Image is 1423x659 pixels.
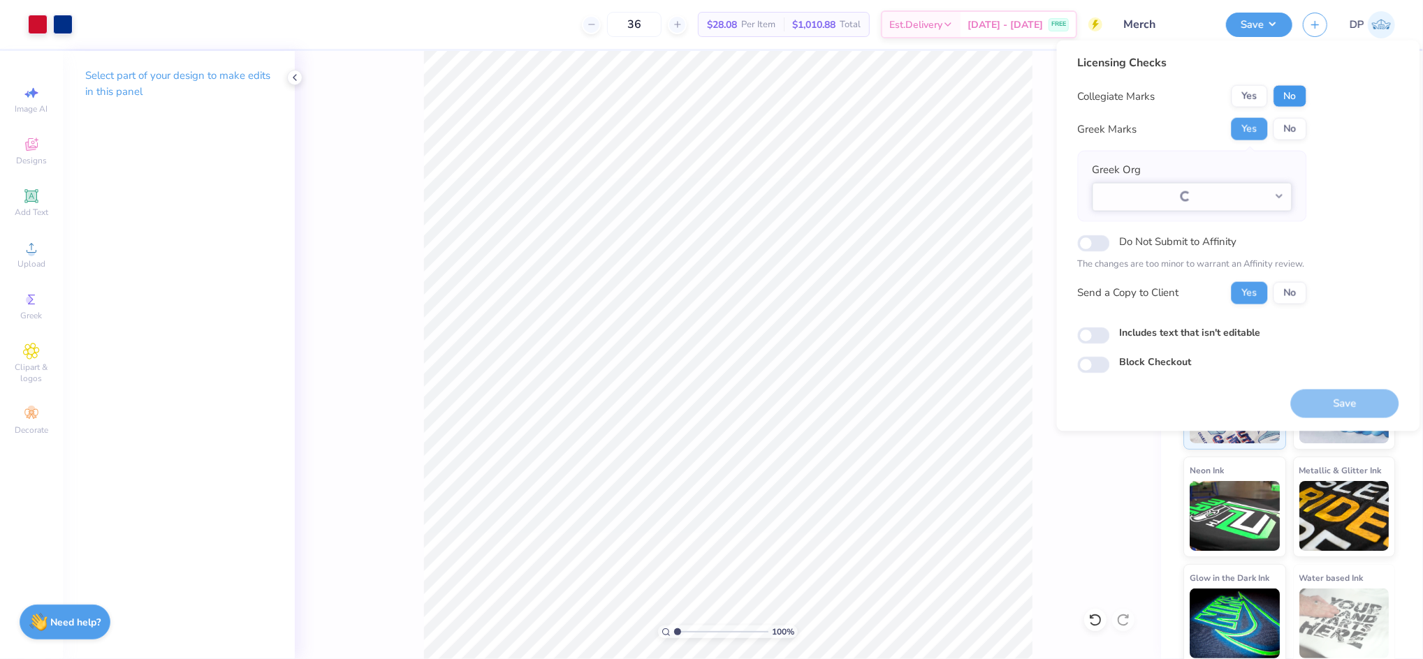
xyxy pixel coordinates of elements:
[792,17,835,32] span: $1,010.88
[1113,10,1216,38] input: Untitled Design
[1190,570,1269,585] span: Glow in the Dark Ink
[772,625,794,638] span: 100 %
[15,207,48,218] span: Add Text
[741,17,775,32] span: Per Item
[1078,258,1307,272] p: The changes are too minor to warrant an Affinity review.
[15,424,48,436] span: Decorate
[1078,285,1179,301] div: Send a Copy to Client
[1232,85,1268,108] button: Yes
[1120,325,1261,339] label: Includes text that isn't editable
[1078,121,1137,137] div: Greek Marks
[1299,570,1364,585] span: Water based Ink
[1120,232,1237,251] label: Do Not Submit to Affinity
[1190,588,1280,658] img: Glow in the Dark Ink
[607,12,662,37] input: – –
[17,258,45,269] span: Upload
[1350,17,1364,33] span: DP
[840,17,861,32] span: Total
[85,68,272,100] p: Select part of your design to make edits in this panel
[1226,13,1292,37] button: Save
[1190,463,1224,477] span: Neon Ink
[1299,588,1389,658] img: Water based Ink
[1274,118,1307,140] button: No
[1299,481,1389,551] img: Metallic & Glitter Ink
[1051,20,1066,29] span: FREE
[1299,463,1382,477] span: Metallic & Glitter Ink
[16,155,47,166] span: Designs
[707,17,737,32] span: $28.08
[1078,54,1307,71] div: Licensing Checks
[1274,85,1307,108] button: No
[1190,481,1280,551] img: Neon Ink
[21,310,43,321] span: Greek
[51,616,101,629] strong: Need help?
[968,17,1043,32] span: [DATE] - [DATE]
[1120,354,1192,369] label: Block Checkout
[1093,162,1141,178] label: Greek Org
[1350,11,1395,38] a: DP
[1078,88,1155,104] div: Collegiate Marks
[7,362,56,384] span: Clipart & logos
[889,17,942,32] span: Est. Delivery
[1368,11,1395,38] img: Darlene Padilla
[1232,281,1268,304] button: Yes
[15,103,48,114] span: Image AI
[1232,118,1268,140] button: Yes
[1274,281,1307,304] button: No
